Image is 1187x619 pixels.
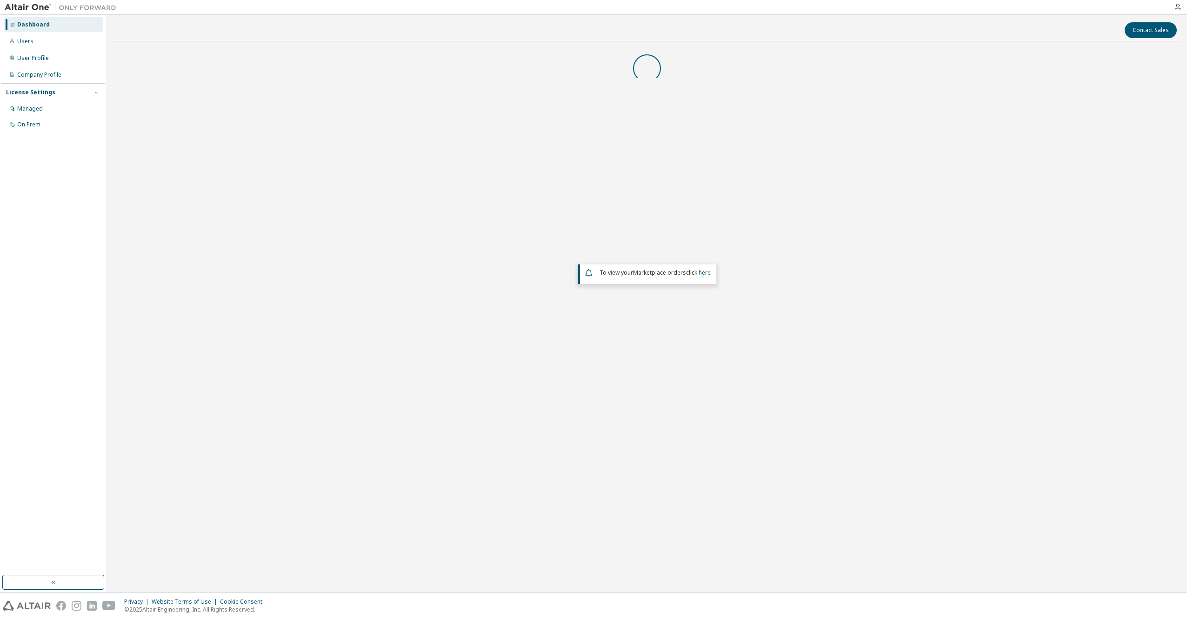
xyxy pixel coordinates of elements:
a: here [699,269,711,277]
button: Contact Sales [1125,22,1177,38]
img: instagram.svg [72,601,81,611]
img: facebook.svg [56,601,66,611]
img: linkedin.svg [87,601,97,611]
div: On Prem [17,121,40,128]
p: © 2025 Altair Engineering, Inc. All Rights Reserved. [124,606,268,613]
img: Altair One [5,3,121,12]
div: Company Profile [17,71,61,79]
div: User Profile [17,54,49,62]
div: Users [17,38,33,45]
div: Managed [17,105,43,112]
span: To view your click [600,269,711,277]
div: Privacy [124,598,152,606]
div: License Settings [6,89,55,96]
div: Cookie Consent [220,598,268,606]
div: Website Terms of Use [152,598,220,606]
img: altair_logo.svg [3,601,51,611]
div: Dashboard [17,21,50,28]
img: youtube.svg [102,601,116,611]
em: Marketplace orders [633,269,686,277]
